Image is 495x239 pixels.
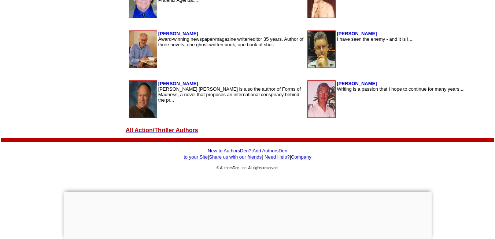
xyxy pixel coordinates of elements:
img: 1247.jpg [308,81,335,117]
font: I have seen the enemy - and it is I.... [337,36,414,42]
font: Writing is a passion that I hope to continue for many years.... [337,86,465,92]
font: Award-winning newspaper/magazine writer/editor 35 years. Author of three novels, one ghost-writte... [158,36,303,47]
a: New to AuthorsDen? [208,148,251,153]
img: 161.jpg [308,31,335,68]
a: [PERSON_NAME] [158,81,198,86]
a: Need Help? [265,154,290,160]
font: Share us with our friends [209,154,262,160]
a: [PERSON_NAME] [337,31,377,36]
font: | [208,148,253,153]
a: Share us with our friends [209,153,262,160]
a: Add AuthorsDento your Site [184,147,287,160]
a: [PERSON_NAME] [158,31,198,36]
a: All Action/Thriller Authors [126,126,198,134]
font: | [262,154,263,160]
font: | [208,154,209,160]
font: All Action/Thriller Authors [126,127,198,133]
font: [PERSON_NAME] [PERSON_NAME] is also the author of Forms of Madness, a novel that proposes an inte... [158,86,301,103]
iframe: Advertisement [63,192,432,237]
font: © AuthorsDen, Inc. All rights reserved. [217,166,278,170]
a: [PERSON_NAME] [337,81,377,86]
a: Company [291,154,311,160]
img: 189794.jpg [129,31,157,68]
img: 94610.jpg [129,81,157,117]
font: | [290,154,311,160]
